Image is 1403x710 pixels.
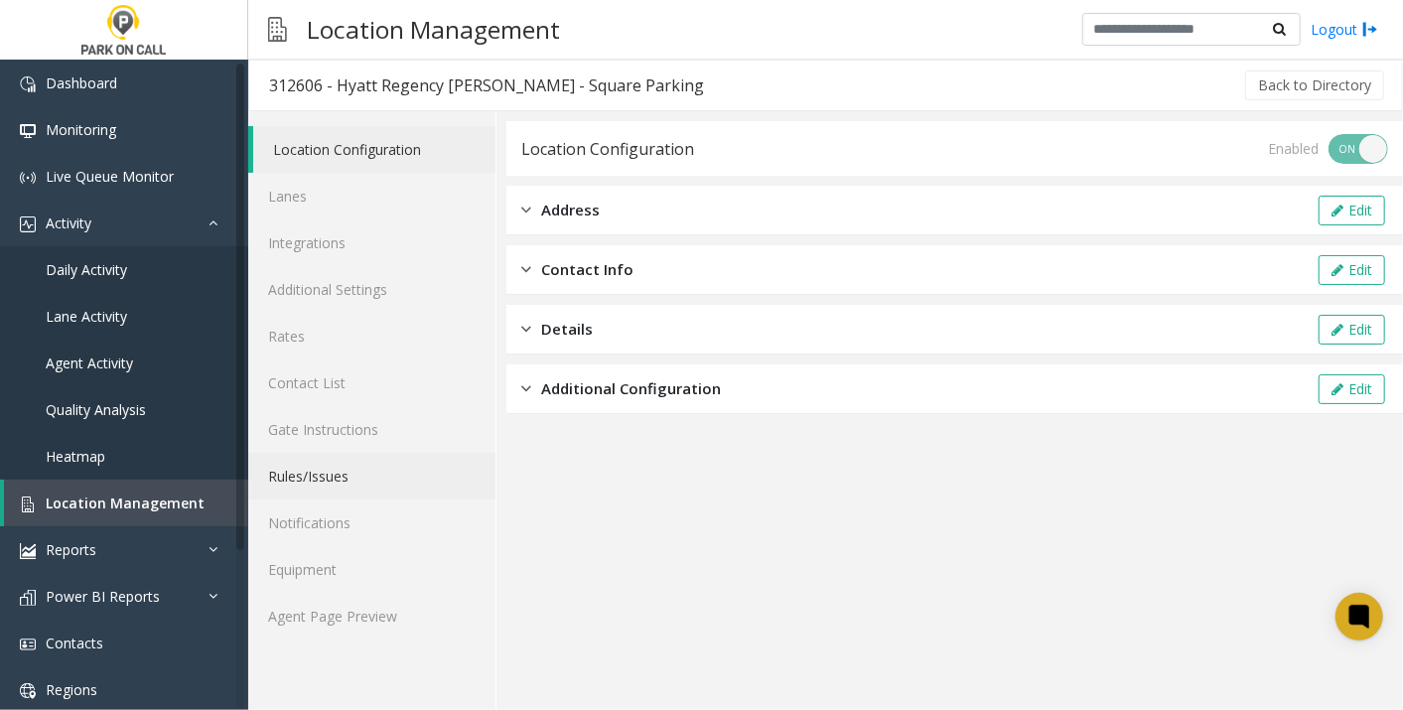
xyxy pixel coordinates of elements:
[46,587,160,606] span: Power BI Reports
[46,680,97,699] span: Regions
[1319,374,1385,404] button: Edit
[1362,19,1378,40] img: logout
[20,123,36,139] img: 'icon'
[248,406,495,453] a: Gate Instructions
[46,494,205,512] span: Location Management
[4,480,248,526] a: Location Management
[20,76,36,92] img: 'icon'
[541,318,593,341] span: Details
[20,497,36,512] img: 'icon'
[1319,196,1385,225] button: Edit
[269,72,704,98] div: 312606 - Hyatt Regency [PERSON_NAME] - Square Parking
[46,354,133,372] span: Agent Activity
[1319,315,1385,345] button: Edit
[541,258,633,281] span: Contact Info
[20,543,36,559] img: 'icon'
[46,540,96,559] span: Reports
[521,136,694,162] div: Location Configuration
[20,683,36,699] img: 'icon'
[248,173,495,219] a: Lanes
[521,199,531,221] img: closed
[268,5,287,54] img: pageIcon
[541,377,721,400] span: Additional Configuration
[248,546,495,593] a: Equipment
[521,258,531,281] img: closed
[46,260,127,279] span: Daily Activity
[20,216,36,232] img: 'icon'
[46,73,117,92] span: Dashboard
[1245,71,1384,100] button: Back to Directory
[248,453,495,499] a: Rules/Issues
[521,377,531,400] img: closed
[20,170,36,186] img: 'icon'
[1319,255,1385,285] button: Edit
[248,266,495,313] a: Additional Settings
[46,400,146,419] span: Quality Analysis
[46,634,103,652] span: Contacts
[46,307,127,326] span: Lane Activity
[46,120,116,139] span: Monitoring
[248,313,495,359] a: Rates
[248,593,495,639] a: Agent Page Preview
[1268,138,1319,159] div: Enabled
[1311,19,1378,40] a: Logout
[248,219,495,266] a: Integrations
[253,126,495,173] a: Location Configuration
[541,199,600,221] span: Address
[297,5,570,54] h3: Location Management
[46,213,91,232] span: Activity
[248,499,495,546] a: Notifications
[248,359,495,406] a: Contact List
[46,447,105,466] span: Heatmap
[20,637,36,652] img: 'icon'
[20,590,36,606] img: 'icon'
[521,318,531,341] img: closed
[46,167,174,186] span: Live Queue Monitor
